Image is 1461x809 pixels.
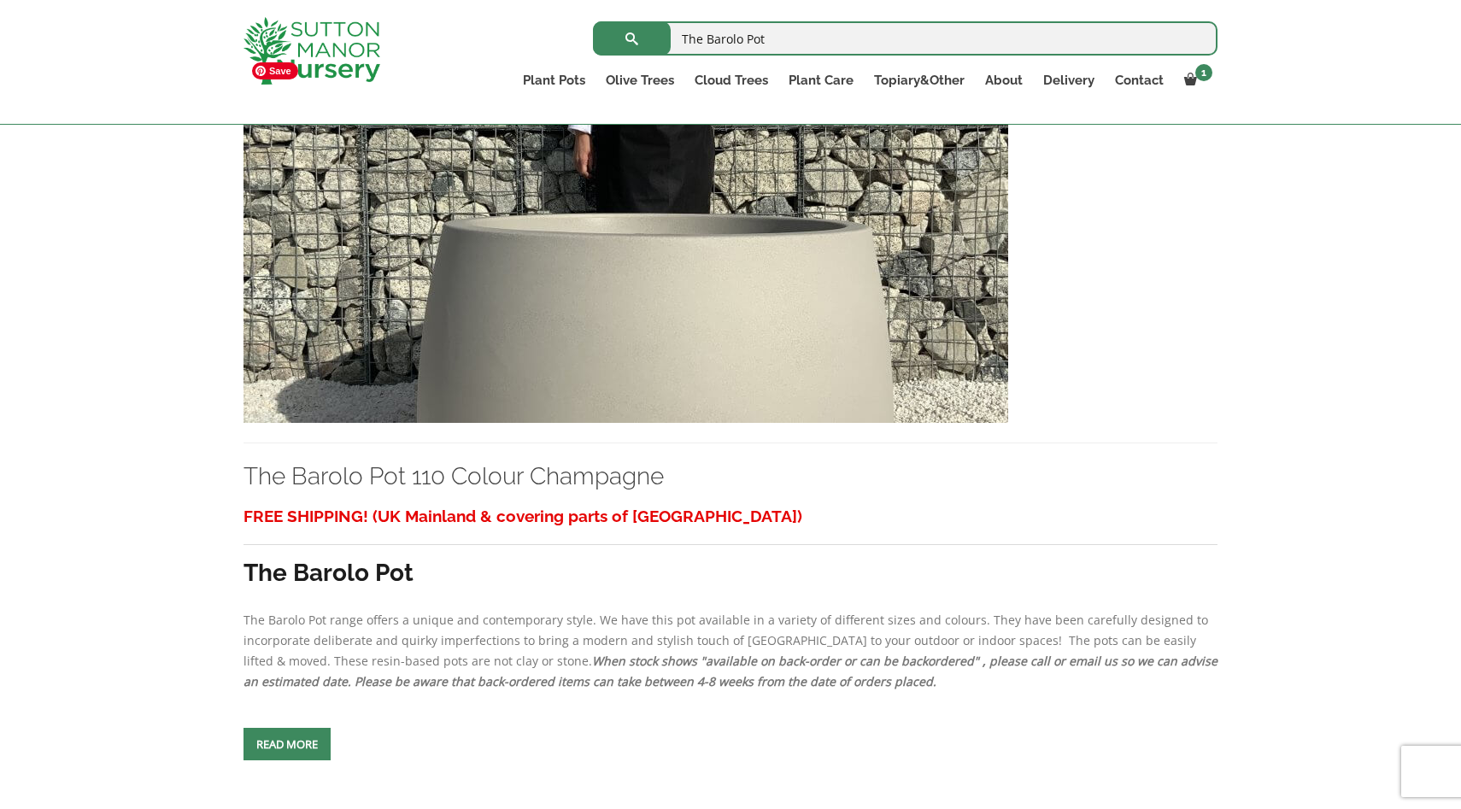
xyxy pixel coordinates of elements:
[593,21,1217,56] input: Search...
[243,56,1008,423] img: The Barolo Pot 110 Colour Champagne - IMG 8142
[975,68,1033,92] a: About
[596,68,684,92] a: Olive Trees
[243,17,380,85] img: logo
[1033,68,1105,92] a: Delivery
[243,653,1217,689] em: When stock shows "available on back-order or can be backordered" , please call or email us so we ...
[1195,64,1212,81] span: 1
[243,230,1008,246] a: The Barolo Pot 110 Colour Champagne
[243,559,414,587] strong: The Barolo Pot
[1174,68,1217,92] a: 1
[684,68,778,92] a: Cloud Trees
[778,68,864,92] a: Plant Care
[1105,68,1174,92] a: Contact
[243,728,331,760] a: Read more
[243,501,1217,692] div: The Barolo Pot range offers a unique and contemporary style. We have this pot available in a vari...
[252,62,298,79] span: Save
[513,68,596,92] a: Plant Pots
[243,501,1217,532] h3: FREE SHIPPING! (UK Mainland & covering parts of [GEOGRAPHIC_DATA])
[864,68,975,92] a: Topiary&Other
[243,462,664,490] a: The Barolo Pot 110 Colour Champagne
